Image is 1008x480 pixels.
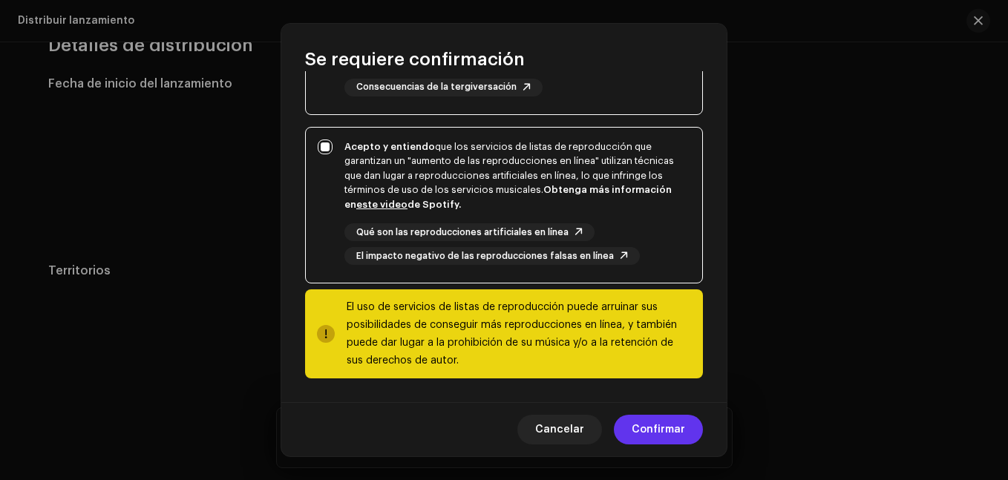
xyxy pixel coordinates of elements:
[535,415,584,444] span: Cancelar
[305,47,525,71] span: Se requiere confirmación
[356,228,569,237] span: Qué son las reproducciones artificiales en línea
[347,298,691,369] div: El uso de servicios de listas de reproducción puede arruinar sus posibilidades de conseguir más r...
[356,200,408,209] a: este video
[632,415,685,444] span: Confirmar
[344,185,672,209] strong: Obtenga más información en de Spotify.
[356,251,614,261] span: El impacto negativo de las reproducciones falsas en línea
[517,415,602,444] button: Cancelar
[344,139,690,212] div: que los servicios de listas de reproducción que garantizan un "aumento de las reproducciones en l...
[305,127,703,284] p-togglebutton: Acepto y entiendoque los servicios de listas de reproducción que garantizan un "aumento de las re...
[344,142,435,151] strong: Acepto y entiendo
[356,82,517,92] span: Consecuencias de la tergiversación
[614,415,703,444] button: Confirmar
